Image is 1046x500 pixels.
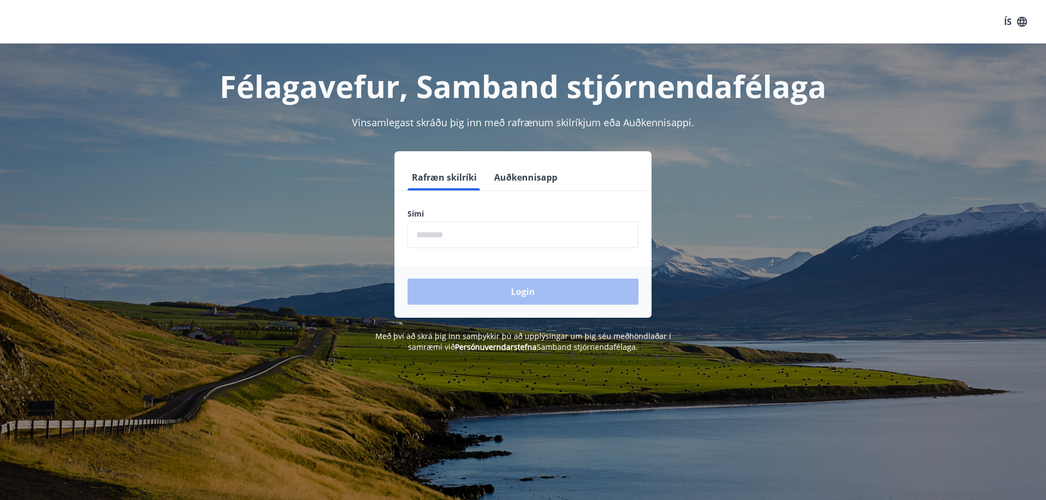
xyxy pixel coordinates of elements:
button: Auðkennisapp [490,164,562,190]
h1: Félagavefur, Samband stjórnendafélaga [144,65,902,107]
a: Persónuverndarstefna [455,342,537,352]
label: Sími [408,208,638,219]
span: Með því að skrá þig inn samþykkir þú að upplýsingar um þig séu meðhöndlaðar í samræmi við Samband... [375,331,671,352]
span: Vinsamlegast skráðu þig inn með rafrænum skilríkjum eða Auðkennisappi. [352,116,694,129]
button: ÍS [998,12,1033,32]
button: Rafræn skilríki [408,164,481,190]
